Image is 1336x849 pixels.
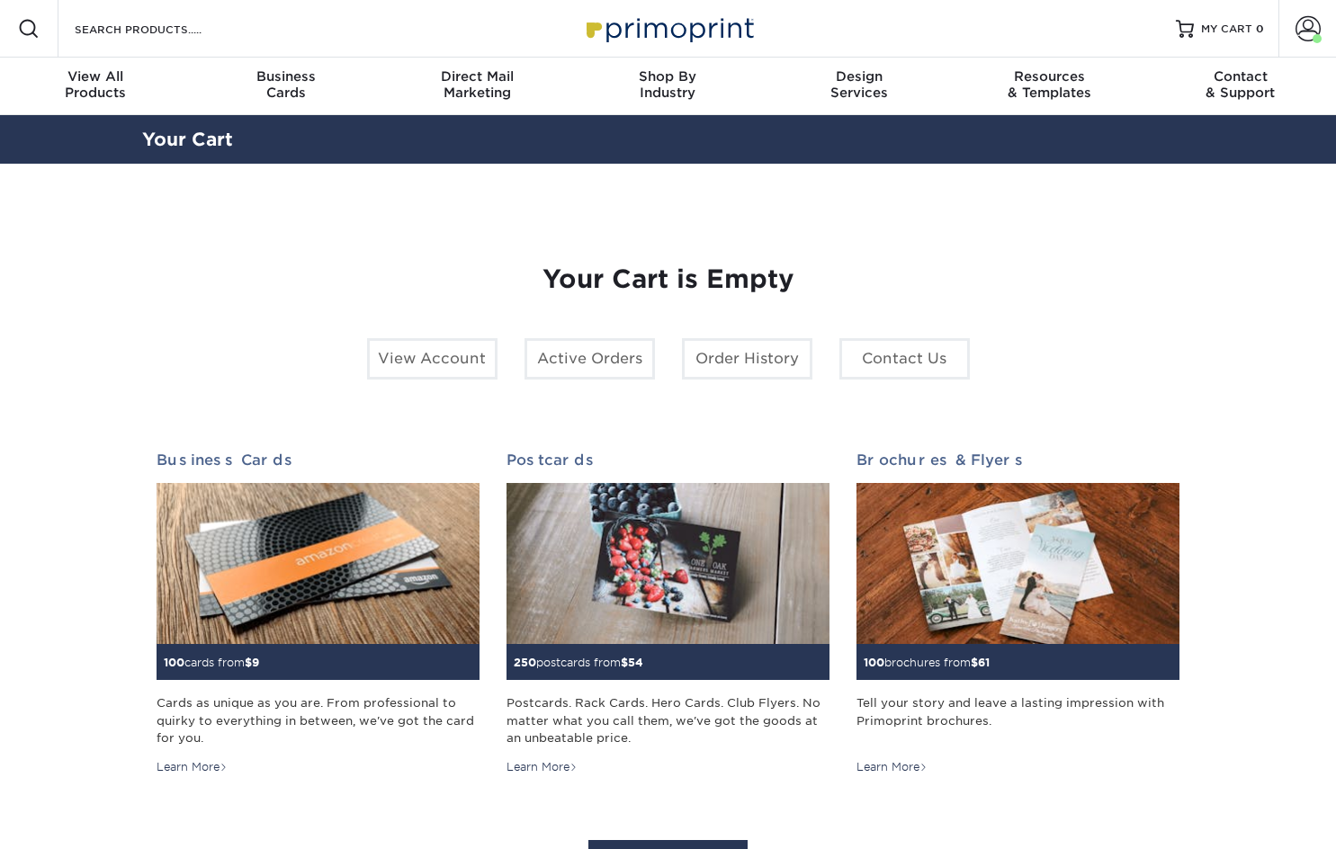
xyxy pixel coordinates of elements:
[955,58,1145,115] a: Resources& Templates
[764,68,955,101] div: Services
[252,656,259,669] span: 9
[157,451,480,469] h2: Business Cards
[578,9,758,48] img: Primoprint
[1145,68,1336,85] span: Contact
[73,18,248,40] input: SEARCH PRODUCTS.....
[191,68,381,101] div: Cards
[367,338,498,380] a: View Account
[856,451,1179,469] h2: Brochures & Flyers
[1145,68,1336,101] div: & Support
[856,694,1179,746] div: Tell your story and leave a lasting impression with Primoprint brochures.
[514,656,536,669] span: 250
[245,656,252,669] span: $
[572,68,763,101] div: Industry
[1256,22,1264,35] span: 0
[507,694,829,746] div: Postcards. Rack Cards. Hero Cards. Club Flyers. No matter what you call them, we've got the goods...
[507,451,829,775] a: Postcards 250postcards from$54 Postcards. Rack Cards. Hero Cards. Club Flyers. No matter what you...
[839,338,970,380] a: Contact Us
[572,68,763,85] span: Shop By
[628,656,643,669] span: 54
[507,451,829,469] h2: Postcards
[1201,22,1252,37] span: MY CART
[856,759,928,775] div: Learn More
[764,68,955,85] span: Design
[856,483,1179,645] img: Brochures & Flyers
[864,656,884,669] span: 100
[157,451,480,775] a: Business Cards 100cards from$9 Cards as unique as you are. From professional to quirky to everyth...
[381,68,572,85] span: Direct Mail
[191,68,381,85] span: Business
[381,68,572,101] div: Marketing
[572,58,763,115] a: Shop ByIndustry
[157,264,1180,295] h1: Your Cart is Empty
[971,656,978,669] span: $
[978,656,990,669] span: 61
[142,129,233,150] a: Your Cart
[191,58,381,115] a: BusinessCards
[621,656,628,669] span: $
[164,656,184,669] span: 100
[157,694,480,746] div: Cards as unique as you are. From professional to quirky to everything in between, we've got the c...
[764,58,955,115] a: DesignServices
[955,68,1145,101] div: & Templates
[856,451,1179,775] a: Brochures & Flyers 100brochures from$61 Tell your story and leave a lasting impression with Primo...
[164,656,259,669] small: cards from
[514,656,643,669] small: postcards from
[507,483,829,645] img: Postcards
[1145,58,1336,115] a: Contact& Support
[381,58,572,115] a: Direct MailMarketing
[525,338,655,380] a: Active Orders
[157,759,228,775] div: Learn More
[955,68,1145,85] span: Resources
[507,759,578,775] div: Learn More
[864,656,990,669] small: brochures from
[157,483,480,645] img: Business Cards
[682,338,812,380] a: Order History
